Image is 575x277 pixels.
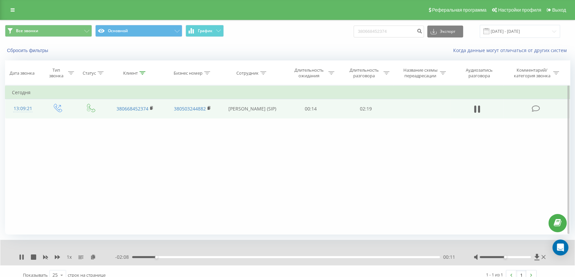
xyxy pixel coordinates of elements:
div: Сотрудник [236,70,259,76]
button: График [186,25,224,37]
span: Выход [552,7,566,13]
td: 00:14 [283,99,338,118]
td: 02:19 [338,99,393,118]
td: [PERSON_NAME] (SIP) [221,99,283,118]
div: Бизнес номер [174,70,203,76]
input: Поиск по номеру [354,26,424,37]
a: 380668452374 [117,105,148,112]
div: Дата звонка [10,70,35,76]
button: Сбросить фильтры [5,47,51,53]
div: Статус [83,70,96,76]
a: 380503244882 [174,105,206,112]
span: 1 x [67,254,72,260]
span: График [198,29,212,33]
span: - 02:08 [115,254,132,260]
div: Тип звонка [46,67,66,79]
div: Open Intercom Messenger [552,240,568,255]
button: Все звонки [5,25,92,37]
div: Accessibility label [155,256,158,258]
div: Название схемы переадресации [403,67,438,79]
div: Комментарий/категория звонка [513,67,551,79]
span: Все звонки [16,28,38,34]
div: Длительность ожидания [291,67,327,79]
div: 13:09:21 [12,102,34,115]
div: Длительность разговора [346,67,382,79]
span: 00:11 [443,254,455,260]
span: Настройки профиля [498,7,541,13]
a: Когда данные могут отличаться от других систем [453,47,570,53]
td: Сегодня [5,86,570,99]
button: Основной [95,25,182,37]
span: Реферальная программа [432,7,486,13]
div: Клиент [123,70,138,76]
div: Accessibility label [504,256,507,258]
div: Аудиозапись разговора [458,67,501,79]
button: Экспорт [427,26,463,37]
